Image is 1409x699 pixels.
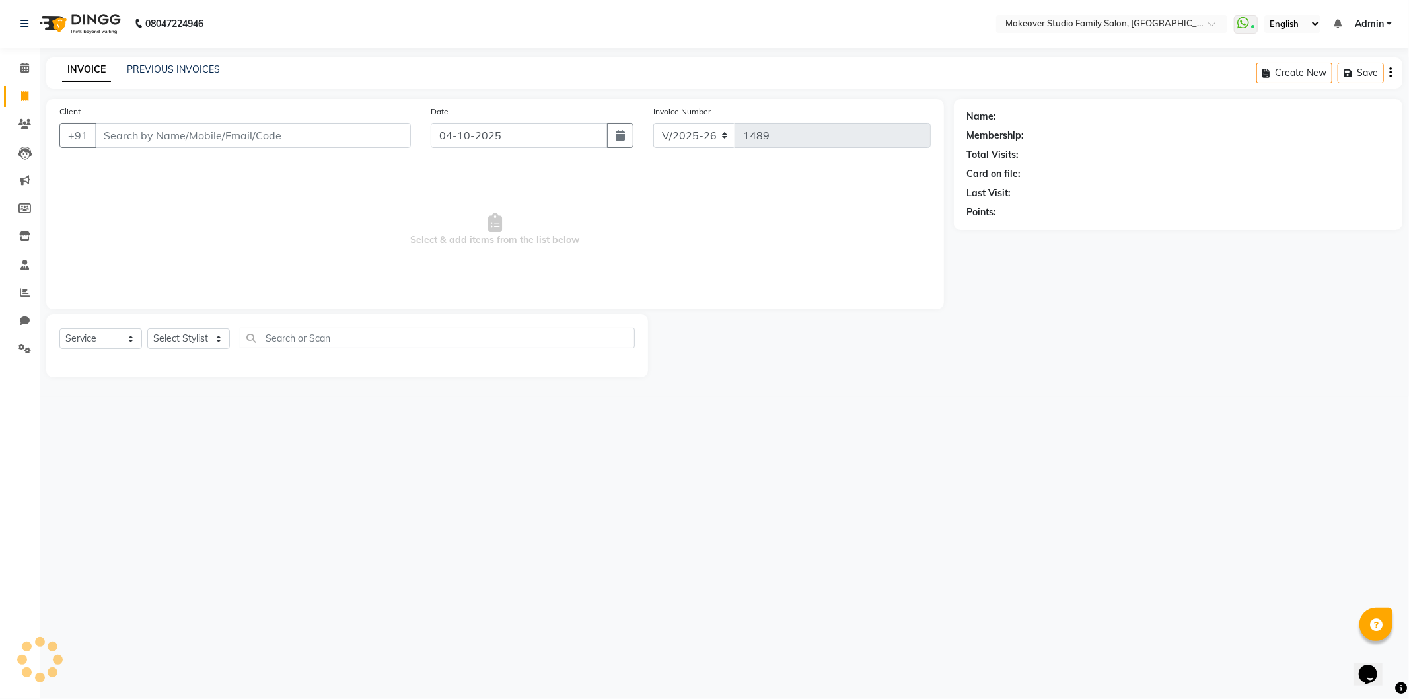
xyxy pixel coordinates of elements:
a: INVOICE [62,58,111,82]
iframe: chat widget [1354,646,1396,686]
a: PREVIOUS INVOICES [127,63,220,75]
div: Name: [967,110,997,124]
div: Last Visit: [967,186,1011,200]
span: Admin [1355,17,1384,31]
button: Create New [1256,63,1332,83]
input: Search or Scan [240,328,635,348]
span: Select & add items from the list below [59,164,931,296]
label: Invoice Number [653,106,711,118]
label: Client [59,106,81,118]
div: Card on file: [967,167,1021,181]
div: Points: [967,205,997,219]
div: Total Visits: [967,148,1019,162]
button: Save [1338,63,1384,83]
b: 08047224946 [145,5,203,42]
div: Membership: [967,129,1025,143]
input: Search by Name/Mobile/Email/Code [95,123,411,148]
button: +91 [59,123,96,148]
img: logo [34,5,124,42]
label: Date [431,106,449,118]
